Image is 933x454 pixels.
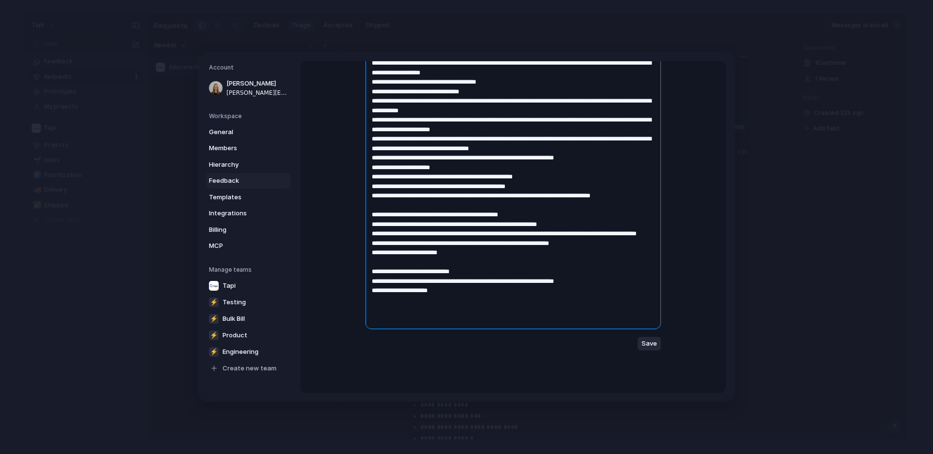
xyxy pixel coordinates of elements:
[641,339,657,349] span: Save
[209,63,291,72] h5: Account
[209,314,219,323] div: ⚡
[206,344,291,359] a: ⚡Engineering
[223,297,246,307] span: Testing
[206,238,291,254] a: MCP
[209,209,271,218] span: Integrations
[209,265,291,274] h5: Manage teams
[209,225,271,234] span: Billing
[206,76,291,100] a: [PERSON_NAME][PERSON_NAME][EMAIL_ADDRESS][DOMAIN_NAME]
[206,222,291,237] a: Billing
[206,294,291,310] a: ⚡Testing
[226,88,289,97] span: [PERSON_NAME][EMAIL_ADDRESS][DOMAIN_NAME]
[209,111,291,120] h5: Workspace
[638,337,661,350] button: Save
[206,327,291,343] a: ⚡Product
[209,241,271,251] span: MCP
[223,330,247,340] span: Product
[206,173,291,189] a: Feedback
[209,347,219,356] div: ⚡
[223,314,245,323] span: Bulk Bill
[206,140,291,156] a: Members
[223,363,276,373] span: Create new team
[206,278,291,293] a: Tapi
[209,143,271,153] span: Members
[209,297,219,307] div: ⚡
[209,176,271,186] span: Feedback
[206,206,291,221] a: Integrations
[226,79,289,88] span: [PERSON_NAME]
[223,280,236,290] span: Tapi
[209,330,219,340] div: ⚡
[209,192,271,202] span: Templates
[206,189,291,205] a: Templates
[209,159,271,169] span: Hierarchy
[206,157,291,172] a: Hierarchy
[206,360,291,376] a: Create new team
[206,311,291,326] a: ⚡Bulk Bill
[206,124,291,140] a: General
[223,347,259,356] span: Engineering
[209,127,271,137] span: General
